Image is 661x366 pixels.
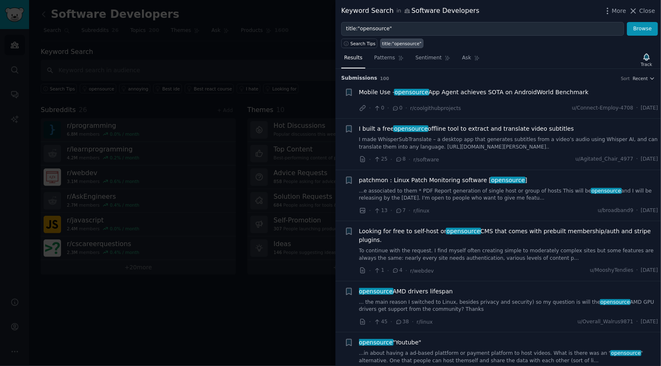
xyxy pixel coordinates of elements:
a: Ask [459,51,483,68]
span: 7 [395,207,406,215]
span: opensource [358,339,394,346]
span: 38 [395,318,409,326]
span: Mobile Use - App Agent achieves SOTA on AndroidWorld Benchmark [359,88,589,97]
span: u/Connect-Employ-4708 [572,105,634,112]
span: · [637,318,638,326]
span: patchmon : Linux Patch Monitoring software [ ] [359,176,528,185]
span: Recent [633,76,648,81]
span: [DATE] [641,105,658,112]
span: Looking for free to self-host or CMS that comes with prebuilt membership/auth and stripe plugins. [359,227,659,244]
button: Recent [633,76,655,81]
span: AMD drivers lifespan [359,287,453,296]
span: opensource [393,125,428,132]
span: opensource [610,350,641,356]
span: "Youtube" [359,338,421,347]
span: opensource [490,177,526,183]
span: r/linux [414,208,430,214]
span: Close [639,7,655,15]
span: · [412,317,414,326]
span: opensource [394,89,429,95]
span: · [387,266,389,275]
span: [DATE] [641,156,658,163]
span: Sentiment [416,54,442,62]
span: · [637,105,638,112]
span: r/coolgithubprojects [410,105,461,111]
a: ...in about having a ad-based plattform or payment platform to host videos. What is there was an ... [359,350,659,364]
button: Browse [627,22,658,36]
span: [DATE] [641,267,658,274]
span: in [397,7,401,15]
span: · [409,206,410,215]
div: Keyword Search Software Developers [341,6,480,16]
span: · [387,104,389,112]
span: u/MooshyTendies [590,267,634,274]
span: [DATE] [641,318,658,326]
span: opensource [358,288,394,295]
span: · [369,266,371,275]
span: Search Tips [350,41,376,46]
a: Patterns [371,51,406,68]
span: · [637,267,638,274]
span: · [391,317,392,326]
span: · [391,206,392,215]
span: opensource [600,299,631,305]
span: · [369,104,371,112]
span: · [369,317,371,326]
span: opensource [591,188,622,194]
span: 0 [374,105,384,112]
input: Try a keyword related to your business [341,22,624,36]
a: I built a freeopensourceoffline tool to extract and translate video subtitles [359,124,574,133]
span: 1 [374,267,384,274]
span: Submission s [341,75,377,82]
span: Patterns [374,54,395,62]
span: Results [344,54,362,62]
span: u/Overall_Walrus9871 [578,318,633,326]
a: patchmon : Linux Patch Monitoring software [opensource] [359,176,528,185]
span: r/linux [417,319,433,325]
span: 0 [392,105,402,112]
div: title:"opensource" [382,41,422,46]
button: Track [638,51,655,68]
a: I made WhisperSubTranslate – a desktop app that generates subtitles from a video’s audio using Wh... [359,136,659,151]
span: · [409,155,410,164]
a: title:"opensource" [380,39,424,48]
span: · [637,156,638,163]
span: · [637,207,638,215]
a: opensource"Youtube" [359,338,421,347]
span: · [369,155,371,164]
span: · [391,155,392,164]
button: Close [629,7,655,15]
span: u/broadband9 [598,207,634,215]
a: Looking for free to self-host oropensourceCMS that comes with prebuilt membership/auth and stripe... [359,227,659,244]
span: 8 [395,156,406,163]
a: opensourceAMD drivers lifespan [359,287,453,296]
a: ... the main reason I switched to Linux, besides privacy and security) so my question is will the... [359,299,659,313]
div: Sort [621,76,630,81]
span: opensource [446,228,481,234]
span: 100 [380,76,389,81]
span: 4 [392,267,402,274]
a: ...e associated to them * PDF Report generation of single host or group of hosts This will beopen... [359,188,659,202]
span: 25 [374,156,387,163]
span: · [406,266,407,275]
span: · [406,104,407,112]
span: · [369,206,371,215]
button: Search Tips [341,39,377,48]
a: Mobile Use -opensourceApp Agent achieves SOTA on AndroidWorld Benchmark [359,88,589,97]
button: More [603,7,627,15]
span: Ask [462,54,471,62]
span: u/Agitated_Chair_4977 [575,156,634,163]
span: 13 [374,207,387,215]
div: Track [641,61,652,67]
span: I built a free offline tool to extract and translate video subtitles [359,124,574,133]
a: Sentiment [413,51,453,68]
a: Results [341,51,365,68]
span: [DATE] [641,207,658,215]
a: To continue with the request. I find myself often creating simple to moderately complex sites but... [359,247,659,262]
span: r/webdev [410,268,434,274]
span: More [612,7,627,15]
span: 45 [374,318,387,326]
span: r/software [414,157,439,163]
